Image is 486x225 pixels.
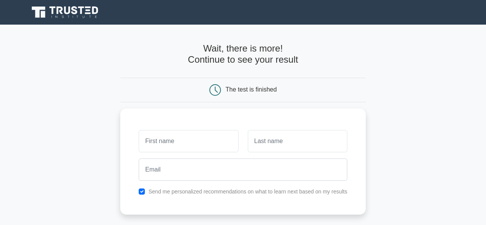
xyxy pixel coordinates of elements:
[148,188,347,195] label: Send me personalized recommendations on what to learn next based on my results
[139,158,347,181] input: Email
[248,130,347,152] input: Last name
[226,86,277,93] div: The test is finished
[120,43,366,65] h4: Wait, there is more! Continue to see your result
[139,130,238,152] input: First name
